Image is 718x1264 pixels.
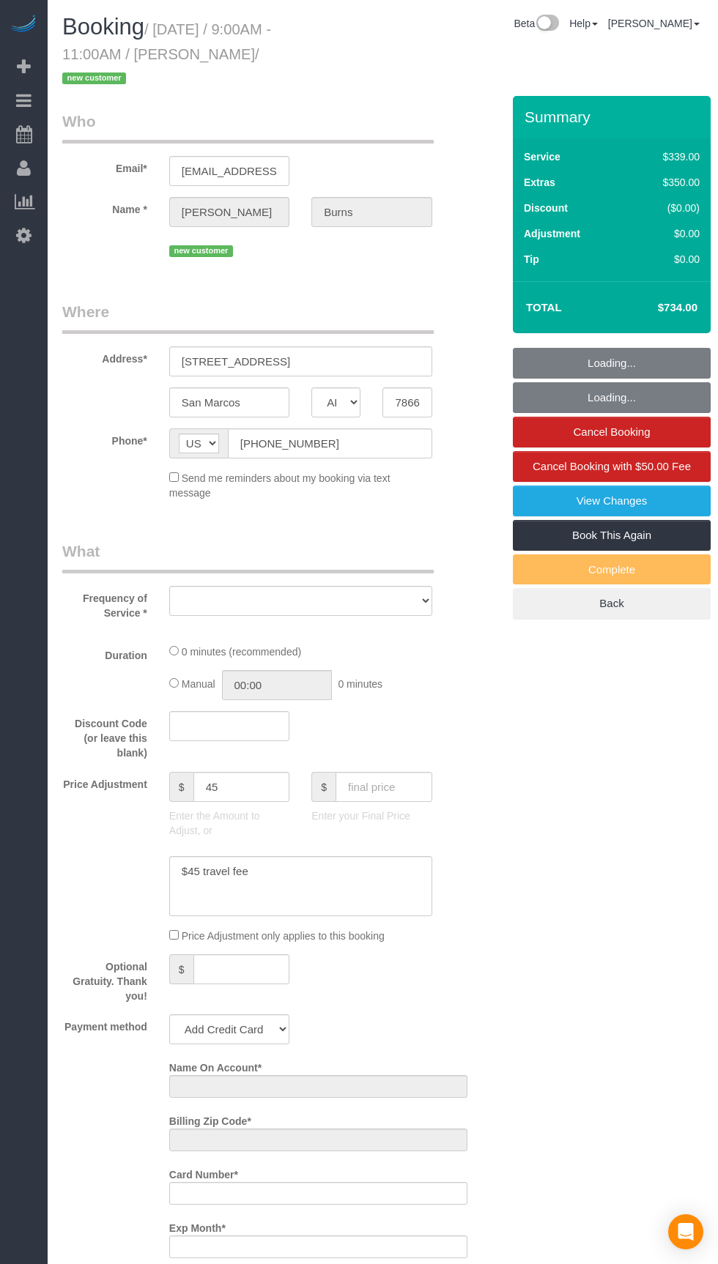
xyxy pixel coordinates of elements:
a: View Changes [513,486,711,516]
label: Billing Zip Code [169,1109,251,1129]
label: Adjustment [524,226,580,241]
span: 0 minutes [338,678,382,690]
p: Enter your Final Price [311,808,432,823]
label: Discount Code (or leave this blank) [51,711,158,760]
small: / [DATE] / 9:00AM - 11:00AM / [PERSON_NAME] [62,21,271,87]
input: Last Name* [311,197,432,227]
label: Name * [51,197,158,217]
a: Cancel Booking [513,417,711,447]
label: Name On Account [169,1055,262,1075]
div: $0.00 [632,226,700,241]
span: Send me reminders about my booking via text message [169,472,391,499]
a: [PERSON_NAME] [608,18,700,29]
input: Phone* [228,428,432,458]
a: Beta [514,18,559,29]
label: Discount [524,201,568,215]
span: / [62,46,259,87]
span: Booking [62,14,144,40]
input: Zip Code* [382,387,432,417]
span: Cancel Booking with $50.00 Fee [533,460,691,472]
a: Help [569,18,598,29]
input: Email* [169,156,289,186]
img: Automaid Logo [9,15,38,35]
div: ($0.00) [632,201,700,215]
legend: What [62,540,434,573]
input: First Name* [169,197,289,227]
label: Address* [51,346,158,366]
label: Service [524,149,560,164]
label: Exp Month [169,1216,226,1235]
span: $ [311,772,336,802]
h3: Summary [525,108,703,125]
span: Price Adjustment only applies to this booking [182,930,385,942]
strong: Total [526,301,562,313]
span: new customer [169,245,233,257]
span: $ [169,954,193,984]
label: Phone* [51,428,158,448]
div: $339.00 [632,149,700,164]
span: new customer [62,73,126,84]
div: Open Intercom Messenger [668,1214,703,1249]
label: Email* [51,156,158,176]
label: Extras [524,175,555,190]
a: Book This Again [513,520,711,551]
label: Frequency of Service * [51,586,158,620]
div: $350.00 [632,175,700,190]
a: Back [513,588,711,619]
label: Payment method [51,1014,158,1034]
span: 0 minutes (recommended) [182,646,301,658]
input: City* [169,387,289,417]
span: Manual [182,678,215,690]
img: New interface [535,15,559,34]
label: Duration [51,643,158,663]
label: Optional Gratuity. Thank you! [51,954,158,1003]
div: $0.00 [632,252,700,267]
input: final price [336,772,432,802]
label: Price Adjustment [51,772,158,792]
a: Cancel Booking with $50.00 Fee [513,451,711,482]
legend: Who [62,111,434,144]
h4: $734.00 [614,302,697,314]
label: Tip [524,252,539,267]
p: Enter the Amount to Adjust, or [169,808,289,838]
legend: Where [62,301,434,334]
label: Card Number [169,1162,238,1182]
span: $ [169,772,193,802]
